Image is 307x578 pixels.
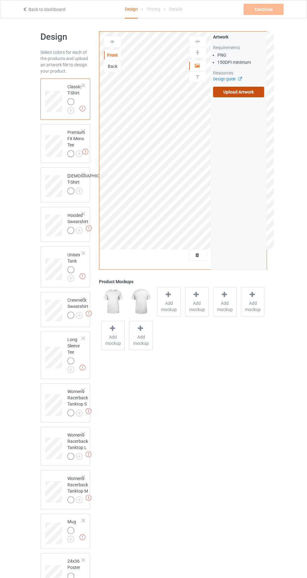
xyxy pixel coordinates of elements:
[40,292,91,327] div: Crewneck Sweatshirt
[101,287,125,316] img: regular.jpg
[67,475,88,503] div: Women's Racerback Tanktop M
[86,310,92,316] img: exclamation icon
[76,312,83,319] img: svg+xml;base64,PD94bWwgdmVyc2lvbj0iMS4wIiBlbmNvZGluZz0iVVRGLTgiPz4KPHN2ZyB3aWR0aD0iMjJweCIgaGVpZ2...
[86,495,91,501] img: exclamation icon
[76,150,83,157] img: svg+xml;base64,PD94bWwgdmVyc2lvbj0iMS4wIiBlbmNvZGluZz0iVVRGLTgiPz4KPHN2ZyB3aWR0aD0iMjJweCIgaGVpZ2...
[40,31,91,43] h1: Design
[213,70,264,76] div: Resources
[86,225,92,231] img: exclamation icon
[213,77,242,81] a: Design guide
[67,432,88,459] div: Women's Racerback Tanktop L
[67,173,113,194] div: [DEMOGRAPHIC_DATA] T-Shirt
[76,496,83,503] img: svg+xml;base64,PD94bWwgdmVyc2lvbj0iMS4wIiBlbmNvZGluZz0iVVRGLTgiPz4KPHN2ZyB3aWR0aD0iMjJweCIgaGVpZ2...
[80,273,86,279] img: exclamation icon
[147,0,160,18] div: Pricing
[40,331,91,379] div: Long Sleeve Tee
[67,129,85,157] div: Premium Fit Mens Tee
[82,149,88,155] img: exclamation icon
[67,336,82,371] div: Long Sleeve Tee
[125,0,138,18] div: Design
[129,334,152,346] span: Add mockup
[101,321,125,350] div: Add mockup
[80,365,86,371] img: exclamation icon
[40,246,91,288] div: Unisex Tank
[67,275,74,282] img: svg+xml;base64,PD94bWwgdmVyc2lvbj0iMS4wIiBlbmNvZGluZz0iVVRGLTgiPz4KPHN2ZyB3aWR0aD0iMjJweCIgaGVpZ2...
[67,107,74,114] img: svg+xml;base64,PD94bWwgdmVyc2lvbj0iMS4wIiBlbmNvZGluZz0iVVRGLTgiPz4KPHN2ZyB3aWR0aD0iMjJweCIgaGVpZ2...
[241,300,264,313] span: Add mockup
[40,470,91,509] div: Women's Racerback Tanktop M
[129,287,153,316] img: regular.jpg
[76,187,83,194] img: svg+xml;base64,PD94bWwgdmVyc2lvbj0iMS4wIiBlbmNvZGluZz0iVVRGLTgiPz4KPHN2ZyB3aWR0aD0iMjJweCIgaGVpZ2...
[158,300,180,313] span: Add mockup
[67,519,82,540] div: Mug
[40,383,91,422] div: Women's Racerback Tanktop S
[86,451,91,457] img: exclamation icon
[213,44,264,51] div: Requirements
[195,49,200,55] img: svg%3E%0A
[67,388,88,416] div: Women's Racerback Tanktop S
[217,52,264,58] li: PNG
[101,334,124,346] span: Add mockup
[67,252,82,280] div: Unisex Tank
[185,300,208,313] span: Add mockup
[99,279,267,285] div: Product Mockups
[104,52,121,58] div: Front
[185,287,209,316] div: Add mockup
[213,34,264,40] div: Artwork
[40,427,91,466] div: Women's Racerback Tanktop L
[241,287,264,316] div: Add mockup
[67,536,74,543] img: svg+xml;base64,PD94bWwgdmVyc2lvbj0iMS4wIiBlbmNvZGluZz0iVVRGLTgiPz4KPHN2ZyB3aWR0aD0iMjJweCIgaGVpZ2...
[169,0,182,18] div: Details
[213,287,237,316] div: Add mockup
[76,227,83,234] img: svg+xml;base64,PD94bWwgdmVyc2lvbj0iMS4wIiBlbmNvZGluZz0iVVRGLTgiPz4KPHN2ZyB3aWR0aD0iMjJweCIgaGVpZ2...
[67,297,88,318] div: Crewneck Sweatshirt
[213,87,264,97] label: Upload Artwork
[67,366,74,373] img: svg+xml;base64,PD94bWwgdmVyc2lvbj0iMS4wIiBlbmNvZGluZz0iVVRGLTgiPz4KPHN2ZyB3aWR0aD0iMjJweCIgaGVpZ2...
[40,79,91,120] div: Classic T-Shirt
[40,167,91,202] div: [DEMOGRAPHIC_DATA] T-Shirt
[213,300,236,313] span: Add mockup
[67,84,82,112] div: Classic T-Shirt
[104,63,121,69] div: Back
[76,410,83,417] img: svg+xml;base64,PD94bWwgdmVyc2lvbj0iMS4wIiBlbmNvZGluZz0iVVRGLTgiPz4KPHN2ZyB3aWR0aD0iMjJweCIgaGVpZ2...
[67,212,88,233] div: Hooded Sweatshirt
[76,453,83,460] img: svg+xml;base64,PD94bWwgdmVyc2lvbj0iMS4wIiBlbmNvZGluZz0iVVRGLTgiPz4KPHN2ZyB3aWR0aD0iMjJweCIgaGVpZ2...
[40,207,91,242] div: Hooded Sweatshirt
[22,7,65,12] a: Back to dashboard
[86,408,91,414] img: exclamation icon
[80,534,86,540] img: exclamation icon
[157,287,181,316] div: Add mockup
[195,38,200,44] img: svg%3E%0A
[80,105,86,111] img: exclamation icon
[129,321,153,350] div: Add mockup
[40,49,91,74] div: Select colors for each of the products and upload an artwork file to design your product.
[40,514,91,549] div: Mug
[195,74,200,80] img: svg%3E%0A
[217,59,264,65] li: 150 DPI minimum
[40,124,91,163] div: Premium Fit Mens Tee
